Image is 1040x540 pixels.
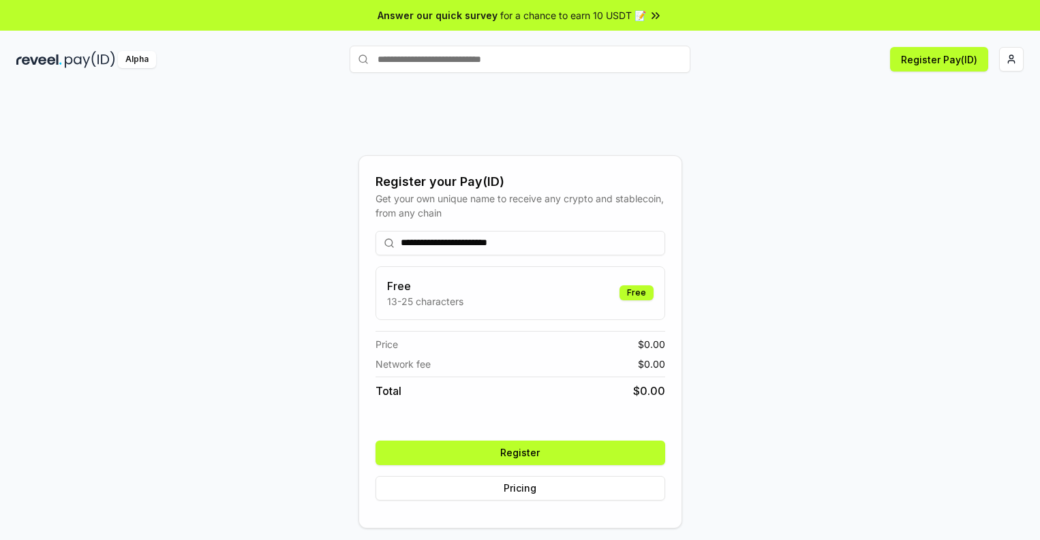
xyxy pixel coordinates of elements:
[620,285,654,300] div: Free
[376,383,401,399] span: Total
[65,51,115,68] img: pay_id
[500,8,646,22] span: for a chance to earn 10 USDT 📝
[387,294,463,308] p: 13-25 characters
[376,357,431,371] span: Network fee
[376,172,665,191] div: Register your Pay(ID)
[638,337,665,351] span: $ 0.00
[118,51,156,68] div: Alpha
[376,441,665,465] button: Register
[16,51,62,68] img: reveel_dark
[376,337,398,351] span: Price
[378,8,498,22] span: Answer our quick survey
[376,191,665,220] div: Get your own unique name to receive any crypto and stablecoin, from any chain
[638,357,665,371] span: $ 0.00
[890,47,988,72] button: Register Pay(ID)
[633,383,665,399] span: $ 0.00
[376,476,665,501] button: Pricing
[387,278,463,294] h3: Free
